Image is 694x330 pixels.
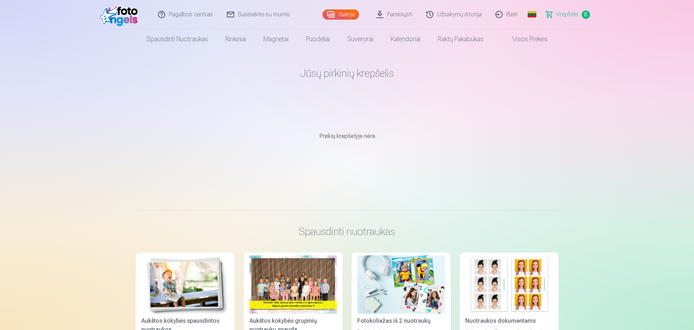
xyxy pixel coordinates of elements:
[465,255,553,314] img: Nuotraukos dokumentams
[141,255,229,314] img: Aukštos kokybės spausdintos nuotraukos
[136,67,559,80] h1: Jūsų pirkinių krepšelis
[141,225,553,238] h3: Spausdinti nuotraukas
[138,29,217,49] a: Spausdinti nuotraukas
[557,10,579,19] span: Krepšelis
[582,11,590,19] span: 0
[255,29,297,49] a: Magnetai
[382,29,429,49] a: Kalendoriai
[492,29,556,49] a: Visos prekės
[462,317,556,325] div: Nuotraukos dokumentams
[100,3,142,26] img: /fa2
[217,29,255,49] a: Rinkiniai
[357,255,445,314] img: Fotokoliažas iš 2 nuotraukų
[354,317,448,325] div: Fotokoliažas iš 2 nuotraukų
[338,29,382,49] a: Suvenyrai
[136,132,559,141] p: Prekių krepšelyje nėra
[323,9,359,20] a: Galerija
[429,29,492,49] a: Raktų pakabukas
[297,29,338,49] a: Puodeliai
